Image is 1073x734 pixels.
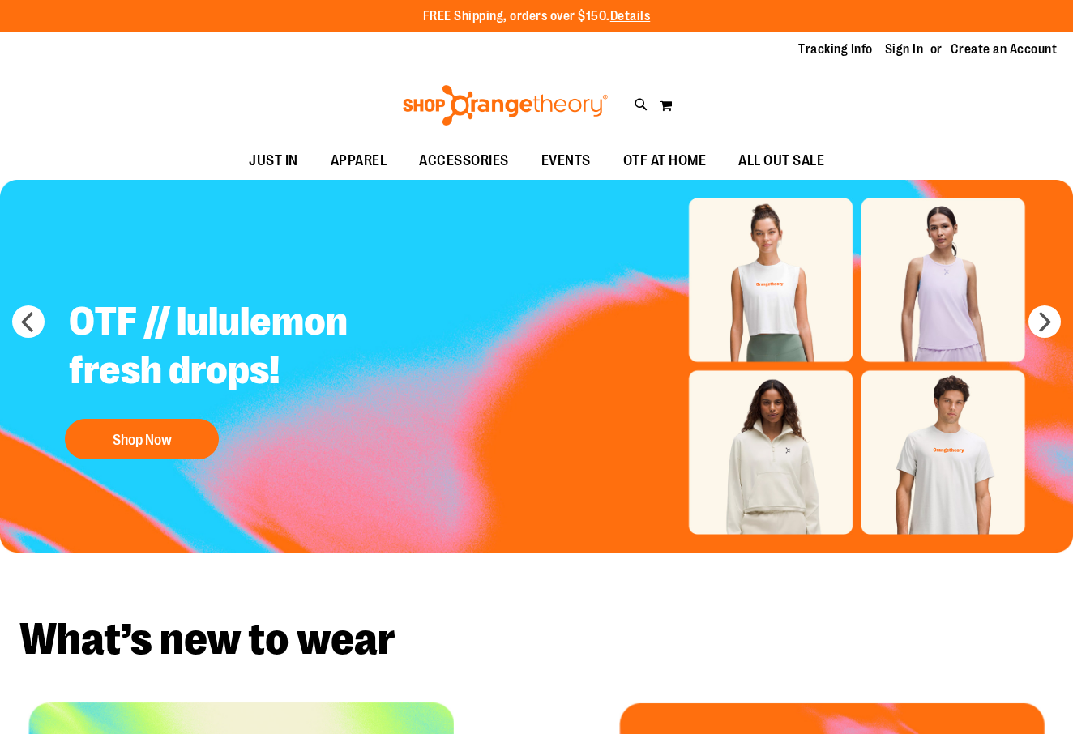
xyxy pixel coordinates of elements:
[610,9,651,23] a: Details
[19,617,1054,662] h2: What’s new to wear
[951,41,1058,58] a: Create an Account
[57,285,460,411] h2: OTF // lululemon fresh drops!
[12,305,45,338] button: prev
[541,143,591,179] span: EVENTS
[57,285,460,467] a: OTF // lululemon fresh drops! Shop Now
[65,419,219,459] button: Shop Now
[249,143,298,179] span: JUST IN
[331,143,387,179] span: APPAREL
[738,143,824,179] span: ALL OUT SALE
[400,85,610,126] img: Shop Orangetheory
[798,41,873,58] a: Tracking Info
[423,7,651,26] p: FREE Shipping, orders over $150.
[885,41,924,58] a: Sign In
[1028,305,1061,338] button: next
[419,143,509,179] span: ACCESSORIES
[623,143,707,179] span: OTF AT HOME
